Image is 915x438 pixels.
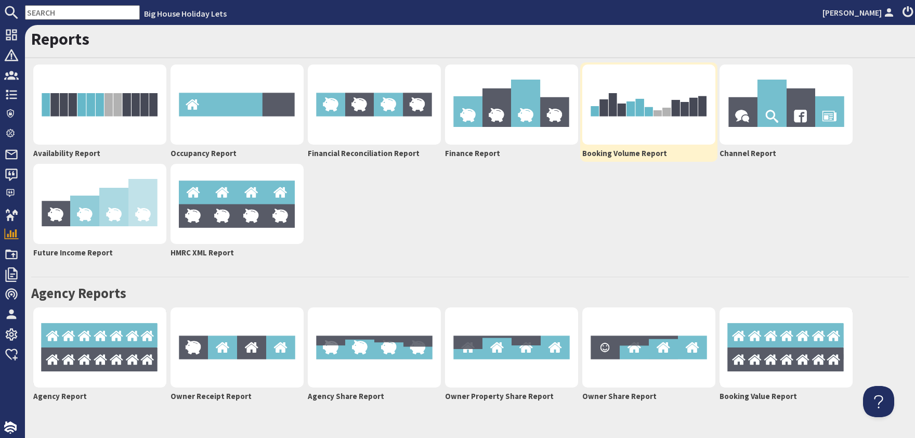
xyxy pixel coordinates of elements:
a: Owner Receipt Report [168,305,306,405]
h2: Future Income Report [33,248,166,257]
iframe: Toggle Customer Support [863,386,894,417]
h2: Finance Report [445,149,578,158]
img: availability-b2712cb69e4f2a6ce39b871c0a010e098eb1bc68badc0d862a523a7fb0d9404f.png [33,65,166,145]
img: agency-share-report-259f9e87bafb275c35ea1ce994cedd3410c06f21460ea39da55fd5a69135abff.png [308,307,441,388]
a: Finance Report [443,62,580,162]
img: owner-receipt-report-7435b8cb0350dc667c011af1ec10782e9d7ad44aa1de72c06e1d5f1b4b60e118.png [171,307,304,388]
img: future-income-report-8efaa7c4b96f9db44a0ea65420f3fcd3c60c8b9eb4a7fe33424223628594c21f.png [33,164,166,244]
a: [PERSON_NAME] [822,6,896,19]
h2: Owner Share Report [582,392,715,401]
img: agency-report-24f49cc5259ead7210495d9f924ce814db3d6835cfb3adcdd335ccaab0c39ef2.png [720,307,853,388]
input: SEARCH [25,5,140,20]
h2: Owner Receipt Report [171,392,304,401]
a: Booking Value Report [717,305,855,405]
h2: Booking Value Report [720,392,853,401]
h2: Owner Property Share Report [445,392,578,401]
h2: Agency Reports [31,285,909,302]
img: occupancy-report-54b043cc30156a1d64253dc66eb8fa74ac22b960ebbd66912db7d1b324d9370f.png [171,65,304,145]
img: owner-share-report-45db377d83587ce6e4e4c009e14ad33d8f00d2396a13c78dcf0bd28690591120.png [582,307,715,388]
a: HMRC XML Report [168,162,306,261]
h2: Channel Report [720,149,853,158]
img: financial-reconciliation-aa54097eb3e2697f1cd871e2a2e376557a55840ed588d4f345cf0a01e244fdeb.png [308,65,441,145]
a: Availability Report [31,62,168,162]
h2: Agency Share Report [308,392,441,401]
h2: HMRC XML Report [171,248,304,257]
a: Financial Reconciliation Report [306,62,443,162]
img: hmrc-report-7e47fe54d664a6519f7bff59c47da927abdb786ffdf23fbaa80a4261718d00d7.png [171,164,304,244]
a: Owner Property Share Report [443,305,580,405]
a: Future Income Report [31,162,168,261]
h2: Financial Reconciliation Report [308,149,441,158]
h2: Availability Report [33,149,166,158]
img: financial-report-105d5146bc3da7be04c1b38cba2e6198017b744cffc9661e2e35d54d4ba0e972.png [445,65,578,145]
a: Channel Report [717,62,855,162]
h2: Booking Volume Report [582,149,715,158]
h2: Agency Report [33,392,166,401]
a: Reports [31,29,89,49]
a: Big House Holiday Lets [144,8,227,19]
img: volume-report-b193a0d106e901724e6e2a737cddf475bd336b2fd3e97afca5856cfd34cd3207.png [582,65,715,145]
h2: Occupancy Report [171,149,304,158]
a: Agency Report [31,305,168,405]
img: property-share-report-cdbd2bf58cd10a1d69ee44df0fc56a5b4e990bf198283ff8acab33657c6bbc2c.png [445,307,578,388]
img: agency-report-24f49cc5259ead7210495d9f924ce814db3d6835cfb3adcdd335ccaab0c39ef2.png [33,307,166,388]
img: referer-report-80f78d458a5f6b932bddd33f5d71aba6e20f930fbd9179b778792cbc9ff573fa.png [720,65,853,145]
a: Owner Share Report [580,305,717,405]
a: Occupancy Report [168,62,306,162]
a: Agency Share Report [306,305,443,405]
a: Booking Volume Report [580,62,717,162]
img: staytech_i_w-64f4e8e9ee0a9c174fd5317b4b171b261742d2d393467e5bdba4413f4f884c10.svg [4,421,17,434]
